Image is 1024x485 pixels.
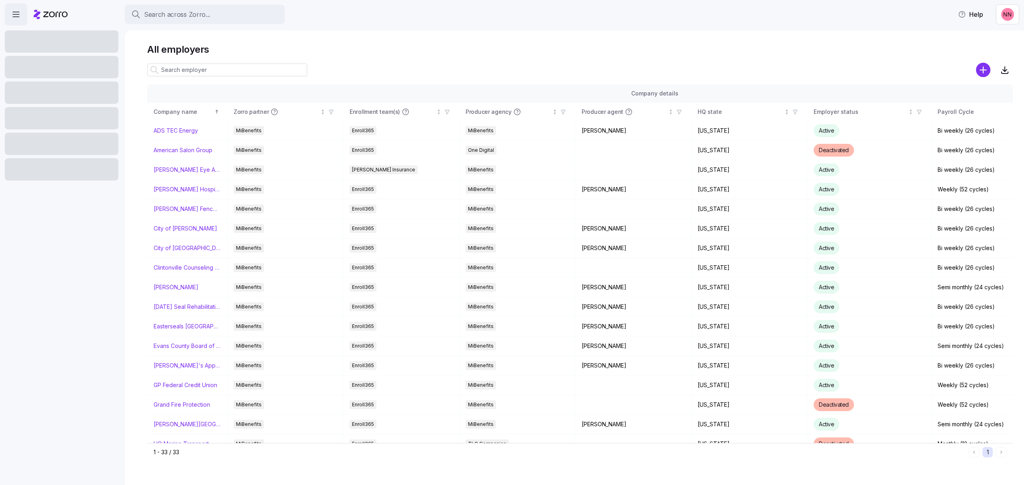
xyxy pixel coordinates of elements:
td: [US_STATE] [691,180,807,199]
th: Zorro partnerNot sorted [227,103,343,121]
td: [US_STATE] [691,160,807,180]
span: MiBenefits [236,126,262,135]
span: MiBenefits [468,381,494,390]
a: [DATE] Seal Rehabilitation Center of [GEOGRAPHIC_DATA] [154,303,220,311]
td: [US_STATE] [691,278,807,297]
a: [PERSON_NAME] Eye Associates [154,166,220,174]
button: Search across Zorro... [125,5,285,24]
span: Search across Zorro... [144,10,210,20]
span: MiBenefits [236,342,262,350]
th: Employer statusNot sorted [807,103,931,121]
span: MiBenefits [468,342,494,350]
span: Enroll365 [352,185,374,194]
span: MiBenefits [468,420,494,429]
span: Enroll365 [352,224,374,233]
button: Next page [996,447,1006,457]
span: Enroll365 [352,420,374,429]
a: Evans County Board of Commissioners [154,342,220,350]
td: [US_STATE] [691,219,807,239]
td: [PERSON_NAME] [575,297,691,317]
td: [PERSON_NAME] [575,356,691,376]
span: MiBenefits [236,283,262,292]
span: Enroll365 [352,361,374,370]
span: MiBenefits [468,185,494,194]
div: Company name [154,107,213,116]
td: [PERSON_NAME] [575,317,691,336]
span: Enroll365 [352,322,374,331]
span: Enroll365 [352,342,374,350]
span: Active [819,127,834,134]
td: [US_STATE] [691,121,807,141]
span: Enroll365 [352,283,374,292]
a: [PERSON_NAME] Fence Company [154,205,220,213]
span: MiBenefits [468,224,494,233]
button: Help [952,6,990,22]
a: [PERSON_NAME]'s Appliance/[PERSON_NAME]'s Academy/Fluid Services [154,362,220,370]
span: Active [819,264,834,271]
span: Enroll365 [352,302,374,311]
span: Active [819,244,834,251]
span: MiBenefits [236,244,262,252]
td: [PERSON_NAME] [575,239,691,258]
img: 37cb906d10cb440dd1cb011682786431 [1001,8,1014,21]
th: HQ stateNot sorted [691,103,807,121]
div: Not sorted [668,109,674,115]
span: Active [819,225,834,232]
span: MiBenefits [236,400,262,409]
span: MiBenefits [468,322,494,331]
span: Active [819,382,834,388]
span: MiBenefits [468,165,494,174]
span: MiBenefits [468,302,494,311]
span: MiBenefits [236,381,262,390]
th: Company nameSorted ascending [147,103,227,121]
th: Producer agentNot sorted [575,103,691,121]
span: Enroll365 [352,400,374,409]
span: MiBenefits [236,322,262,331]
span: MiBenefits [468,361,494,370]
td: [PERSON_NAME] [575,219,691,239]
td: [PERSON_NAME] [575,278,691,297]
td: [US_STATE] [691,258,807,278]
td: [PERSON_NAME] [575,180,691,199]
div: Not sorted [908,109,914,115]
td: [US_STATE] [691,317,807,336]
span: MiBenefits [236,361,262,370]
td: [PERSON_NAME] [575,336,691,356]
span: MiBenefits [236,165,262,174]
a: [PERSON_NAME][GEOGRAPHIC_DATA][DEMOGRAPHIC_DATA] [154,420,220,428]
td: [US_STATE] [691,356,807,376]
span: Enroll365 [352,205,374,213]
td: [US_STATE] [691,141,807,160]
span: MiBenefits [236,185,262,194]
input: Search employer [147,64,307,76]
span: MiBenefits [236,439,262,448]
span: Enroll365 [352,126,374,135]
button: 1 [982,447,993,457]
a: Easterseals [GEOGRAPHIC_DATA] & [GEOGRAPHIC_DATA][US_STATE] [154,322,220,330]
span: MiBenefits [468,244,494,252]
div: Not sorted [436,109,442,115]
span: Active [819,284,834,290]
td: [US_STATE] [691,376,807,395]
h1: All employers [147,43,1013,56]
span: Enroll365 [352,244,374,252]
td: [US_STATE] [691,434,807,454]
a: City of [GEOGRAPHIC_DATA] [154,244,220,252]
span: MiBenefits [468,263,494,272]
span: Deactivated [819,147,849,153]
td: [US_STATE] [691,239,807,258]
div: Not sorted [784,109,790,115]
span: Zorro partner [234,108,269,116]
span: MiBenefits [236,263,262,272]
a: [PERSON_NAME] [154,283,198,291]
div: Not sorted [320,109,326,115]
svg: add icon [976,63,990,77]
a: ADS TEC Energy [154,127,198,135]
span: MiBenefits [468,283,494,292]
td: [US_STATE] [691,199,807,219]
td: [US_STATE] [691,395,807,415]
span: MiBenefits [236,205,262,213]
span: Help [958,10,983,19]
span: Active [819,205,834,212]
span: Active [819,342,834,349]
